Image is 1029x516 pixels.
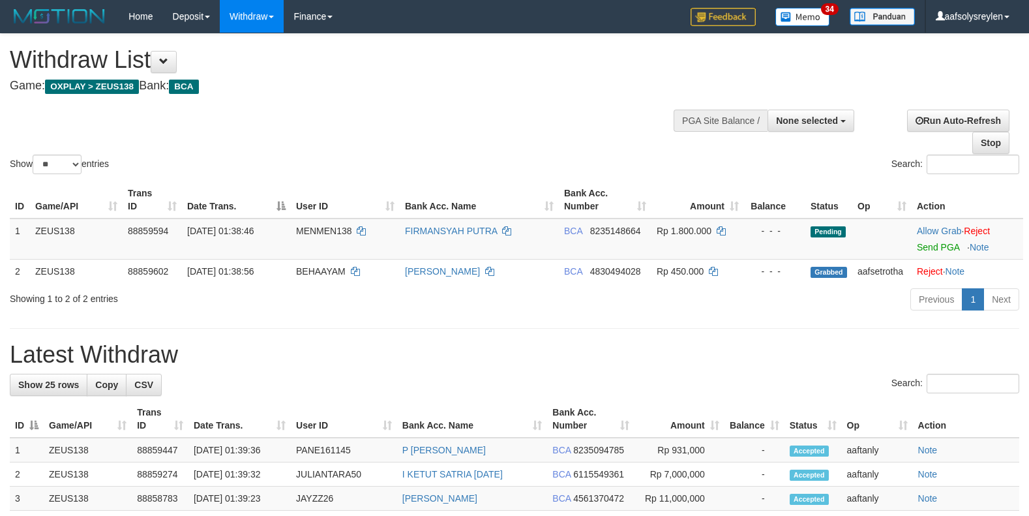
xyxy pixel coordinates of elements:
a: Reject [917,266,943,277]
label: Show entries [10,155,109,174]
a: Show 25 rows [10,374,87,396]
a: Run Auto-Refresh [907,110,1009,132]
span: [DATE] 01:38:56 [187,266,254,277]
td: Rp 11,000,000 [634,487,724,511]
a: Stop [972,132,1009,154]
label: Search: [891,374,1019,393]
h1: Withdraw List [10,47,673,73]
td: Rp 7,000,000 [634,463,724,487]
td: · [912,219,1023,260]
span: Copy [95,380,118,390]
td: [DATE] 01:39:36 [188,438,291,463]
a: P [PERSON_NAME] [402,445,486,455]
th: Op: activate to sort column ascending [842,401,913,438]
th: Action [913,401,1019,438]
h4: Game: Bank: [10,80,673,93]
td: ZEUS138 [30,219,123,260]
span: Copy 6115549361 to clipboard [573,469,624,479]
a: Copy [87,374,127,396]
td: 88858783 [132,487,188,511]
span: BCA [552,493,571,504]
a: Note [918,493,938,504]
td: aaftanly [842,438,913,463]
th: Balance [744,181,805,219]
span: Copy 4561370472 to clipboard [573,493,624,504]
th: User ID: activate to sort column ascending [291,401,397,438]
span: · [917,226,964,236]
td: · [912,259,1023,283]
th: Amount: activate to sort column ascending [651,181,744,219]
th: Balance: activate to sort column ascending [724,401,784,438]
img: Feedback.jpg [691,8,756,26]
span: 34 [821,3,839,15]
td: 2 [10,259,30,283]
span: Rp 450.000 [657,266,704,277]
th: ID [10,181,30,219]
th: Trans ID: activate to sort column ascending [123,181,182,219]
th: Bank Acc. Number: activate to sort column ascending [547,401,634,438]
span: None selected [776,115,838,126]
span: BEHAAYAM [296,266,346,277]
span: Show 25 rows [18,380,79,390]
td: [DATE] 01:39:32 [188,463,291,487]
input: Search: [927,155,1019,174]
span: Accepted [790,494,829,505]
span: Rp 1.800.000 [657,226,711,236]
span: 88859602 [128,266,168,277]
td: JULIANTARA50 [291,463,397,487]
a: Note [946,266,965,277]
a: Note [970,242,989,252]
th: Trans ID: activate to sort column ascending [132,401,188,438]
span: Copy 4830494028 to clipboard [590,266,641,277]
td: 88859274 [132,463,188,487]
td: 3 [10,487,44,511]
td: JAYZZ26 [291,487,397,511]
a: Reject [964,226,990,236]
button: None selected [768,110,854,132]
a: FIRMANSYAH PUTRA [405,226,497,236]
td: aafsetrotha [852,259,912,283]
a: Previous [910,288,962,311]
th: Amount: activate to sort column ascending [634,401,724,438]
div: - - - [749,265,800,278]
div: PGA Site Balance / [674,110,768,132]
th: Date Trans.: activate to sort column descending [182,181,291,219]
td: PANE161145 [291,438,397,463]
th: Bank Acc. Name: activate to sort column ascending [400,181,559,219]
span: BCA [552,445,571,455]
span: CSV [134,380,153,390]
a: Allow Grab [917,226,961,236]
th: Status: activate to sort column ascending [784,401,842,438]
td: ZEUS138 [44,438,132,463]
th: User ID: activate to sort column ascending [291,181,400,219]
a: Note [918,445,938,455]
th: Status [805,181,852,219]
span: BCA [564,266,582,277]
th: ID: activate to sort column descending [10,401,44,438]
span: 88859594 [128,226,168,236]
td: 1 [10,219,30,260]
td: ZEUS138 [30,259,123,283]
th: Date Trans.: activate to sort column ascending [188,401,291,438]
td: [DATE] 01:39:23 [188,487,291,511]
span: Accepted [790,446,829,457]
span: BCA [552,469,571,479]
a: [PERSON_NAME] [402,493,477,504]
span: Pending [811,226,846,237]
span: [DATE] 01:38:46 [187,226,254,236]
a: 1 [962,288,984,311]
div: Showing 1 to 2 of 2 entries [10,287,419,305]
th: Action [912,181,1023,219]
th: Bank Acc. Number: activate to sort column ascending [559,181,651,219]
a: CSV [126,374,162,396]
td: 2 [10,463,44,487]
a: I KETUT SATRIA [DATE] [402,469,503,479]
img: Button%20Memo.svg [775,8,830,26]
a: Note [918,469,938,479]
td: aaftanly [842,463,913,487]
label: Search: [891,155,1019,174]
a: [PERSON_NAME] [405,266,480,277]
th: Game/API: activate to sort column ascending [30,181,123,219]
div: - - - [749,224,800,237]
span: Accepted [790,470,829,481]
